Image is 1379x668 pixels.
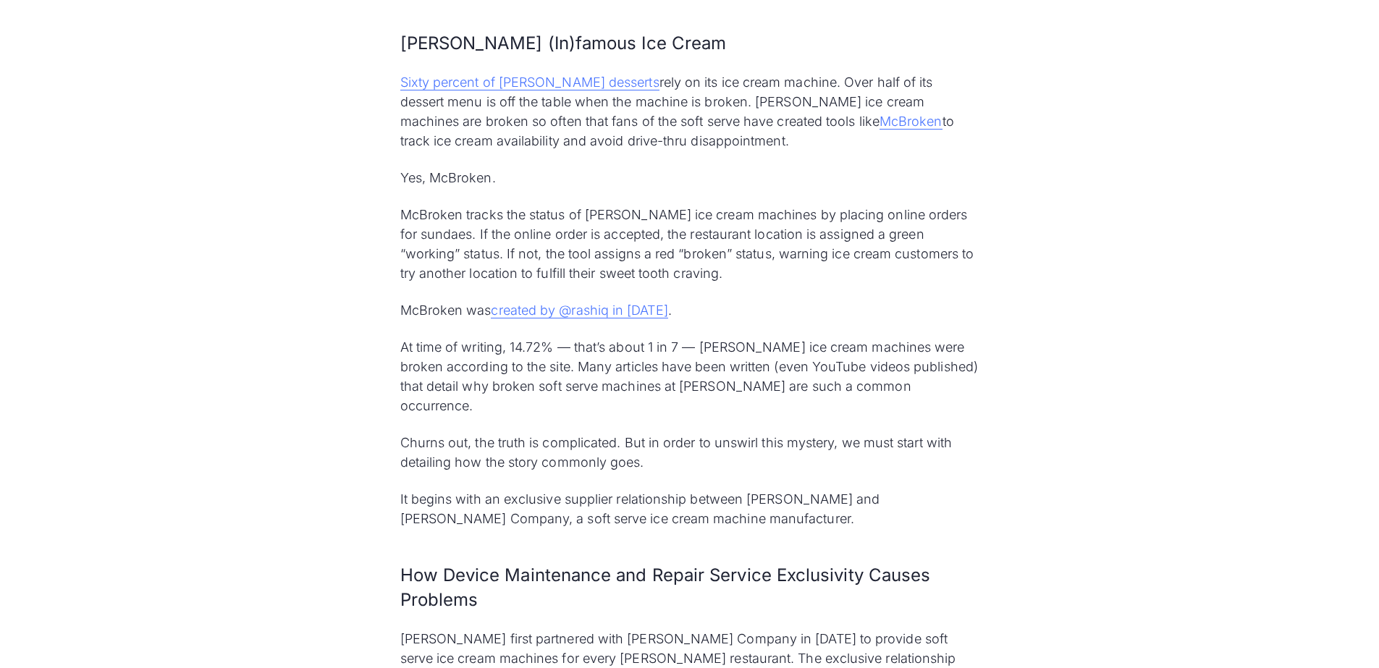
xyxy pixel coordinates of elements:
h3: [PERSON_NAME] (In)famous Ice Cream [400,31,979,56]
h3: How Device Maintenance and Repair Service Exclusivity Causes Problems [400,563,979,612]
a: created by @rashiq in [DATE] [491,303,667,318]
p: McBroken tracks the status of [PERSON_NAME] ice cream machines by placing online orders for sunda... [400,205,979,283]
p: Yes, McBroken. [400,168,979,187]
p: At time of writing, 14.72% — that’s about 1 in 7 — [PERSON_NAME] ice cream machines were broken a... [400,337,979,415]
p: Churns out, the truth is complicated. But in order to unswirl this mystery, we must start with de... [400,433,979,472]
a: McBroken [880,114,942,130]
p: It begins with an exclusive supplier relationship between [PERSON_NAME] and [PERSON_NAME] Company... [400,489,979,528]
a: Sixty percent of [PERSON_NAME] desserts [400,75,659,90]
p: rely on its ice cream machine. Over half of its dessert menu is off the table when the machine is... [400,72,979,151]
p: McBroken was . [400,300,979,320]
